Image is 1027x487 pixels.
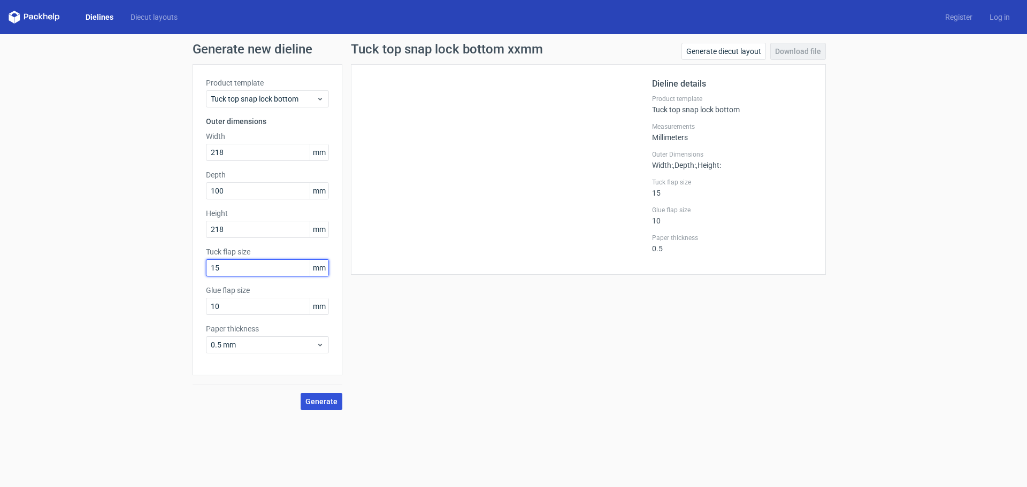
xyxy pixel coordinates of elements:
div: 15 [652,178,813,197]
span: Width : [652,161,673,169]
span: , Depth : [673,161,696,169]
h2: Dieline details [652,78,813,90]
button: Generate [301,393,342,410]
label: Outer Dimensions [652,150,813,159]
label: Product template [206,78,329,88]
h1: Generate new dieline [193,43,834,56]
label: Height [206,208,329,219]
label: Glue flap size [206,285,329,296]
span: mm [310,144,328,160]
span: Generate [305,398,338,405]
span: mm [310,298,328,314]
span: Tuck top snap lock bottom [211,94,316,104]
label: Width [206,131,329,142]
a: Dielines [77,12,122,22]
div: Millimeters [652,122,813,142]
label: Measurements [652,122,813,131]
a: Generate diecut layout [681,43,766,60]
label: Tuck flap size [206,246,329,257]
div: Tuck top snap lock bottom [652,95,813,114]
div: 10 [652,206,813,225]
label: Tuck flap size [652,178,813,187]
span: mm [310,221,328,237]
label: Paper thickness [206,323,329,334]
h1: Tuck top snap lock bottom xxmm [351,43,543,56]
div: 0.5 [652,234,813,253]
h3: Outer dimensions [206,116,329,127]
a: Diecut layouts [122,12,186,22]
span: , Height : [696,161,721,169]
span: 0.5 mm [211,339,316,350]
label: Paper thickness [652,234,813,242]
label: Glue flap size [652,206,813,214]
span: mm [310,183,328,199]
a: Log in [981,12,1018,22]
label: Product template [652,95,813,103]
label: Depth [206,169,329,180]
a: Register [937,12,981,22]
span: mm [310,260,328,276]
